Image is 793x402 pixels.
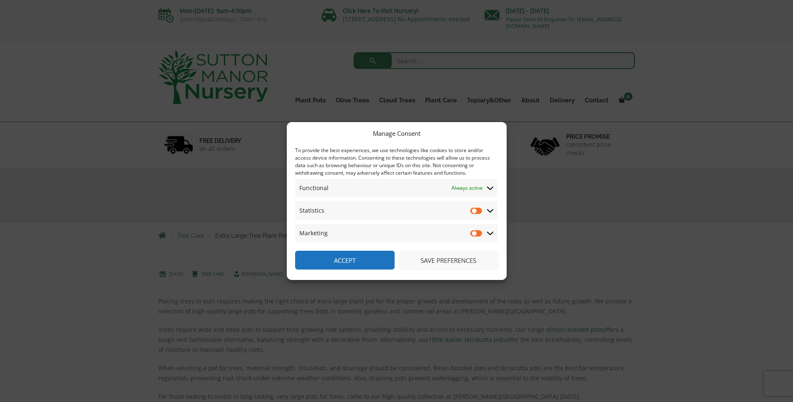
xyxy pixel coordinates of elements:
[299,206,324,216] span: Statistics
[451,183,483,193] span: Always active
[295,147,497,177] div: To provide the best experiences, we use technologies like cookies to store and/or access device i...
[399,251,498,270] button: Save preferences
[295,224,497,242] summary: Marketing
[295,179,497,197] summary: Functional Always active
[299,183,329,193] span: Functional
[295,251,395,270] button: Accept
[373,128,421,138] div: Manage Consent
[299,228,328,238] span: Marketing
[295,201,497,220] summary: Statistics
